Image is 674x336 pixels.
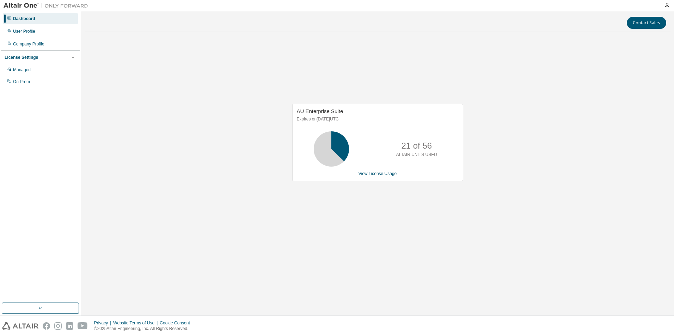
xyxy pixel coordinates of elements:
[396,152,437,158] p: ALTAIR UNITS USED
[297,108,343,114] span: AU Enterprise Suite
[5,55,38,60] div: License Settings
[13,16,35,21] div: Dashboard
[113,320,160,326] div: Website Terms of Use
[160,320,194,326] div: Cookie Consent
[13,67,31,73] div: Managed
[13,29,35,34] div: User Profile
[13,41,44,47] div: Company Profile
[43,322,50,330] img: facebook.svg
[627,17,666,29] button: Contact Sales
[54,322,62,330] img: instagram.svg
[13,79,30,85] div: On Prem
[66,322,73,330] img: linkedin.svg
[2,322,38,330] img: altair_logo.svg
[94,326,194,332] p: © 2025 Altair Engineering, Inc. All Rights Reserved.
[359,171,397,176] a: View License Usage
[78,322,88,330] img: youtube.svg
[297,116,457,122] p: Expires on [DATE] UTC
[4,2,92,9] img: Altair One
[401,140,432,152] p: 21 of 56
[94,320,113,326] div: Privacy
